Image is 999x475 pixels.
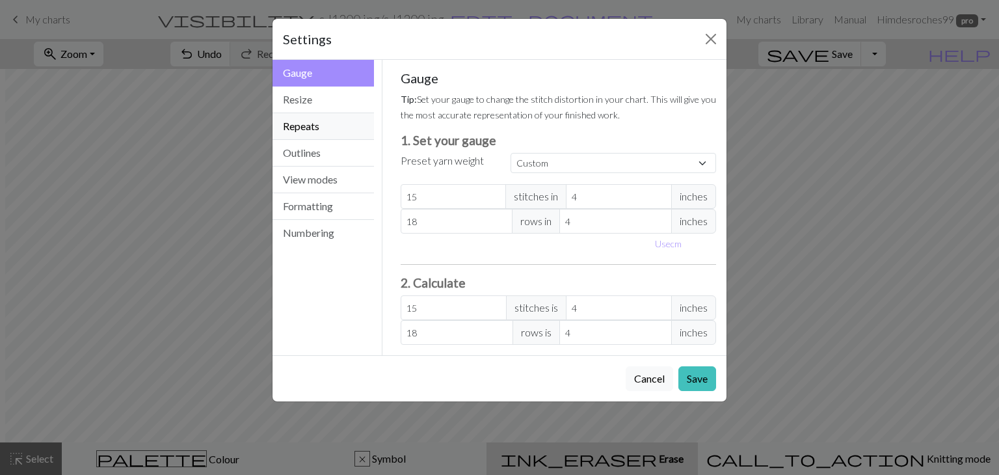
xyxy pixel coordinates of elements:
[671,184,716,209] span: inches
[273,220,374,246] button: Numbering
[401,275,717,290] h3: 2. Calculate
[401,94,417,105] strong: Tip:
[273,140,374,167] button: Outlines
[506,295,566,320] span: stitches is
[626,366,673,391] button: Cancel
[401,153,484,169] label: Preset yarn weight
[283,29,332,49] h5: Settings
[512,209,560,234] span: rows in
[273,167,374,193] button: View modes
[273,113,374,140] button: Repeats
[671,209,716,234] span: inches
[401,133,717,148] h3: 1. Set your gauge
[505,184,566,209] span: stitches in
[649,234,687,254] button: Usecm
[678,366,716,391] button: Save
[700,29,721,49] button: Close
[671,295,716,320] span: inches
[273,193,374,220] button: Formatting
[513,320,560,345] span: rows is
[401,94,716,120] small: Set your gauge to change the stitch distortion in your chart. This will give you the most accurat...
[273,60,374,87] button: Gauge
[401,70,717,86] h5: Gauge
[671,320,716,345] span: inches
[273,87,374,113] button: Resize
